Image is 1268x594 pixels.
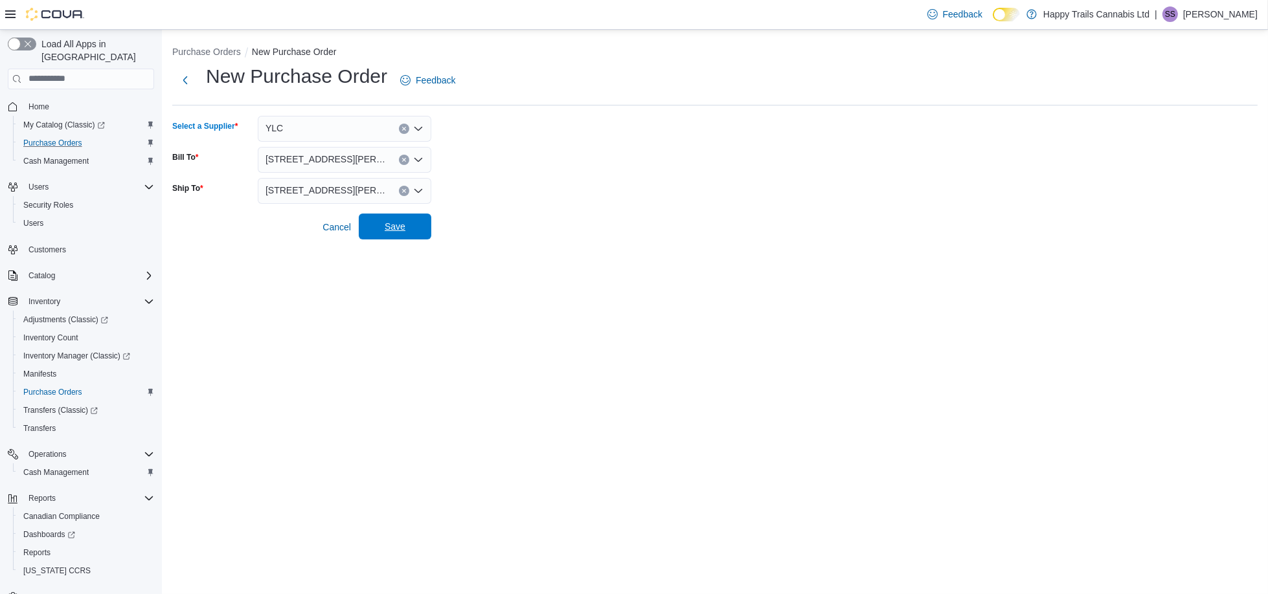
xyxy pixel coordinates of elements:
[13,196,159,214] button: Security Roles
[172,67,198,93] button: Next
[23,467,89,478] span: Cash Management
[23,314,108,325] span: Adjustments (Classic)
[3,292,159,311] button: Inventory
[413,155,424,165] button: Open list of options
[399,186,409,196] button: Clear input
[18,366,154,382] span: Manifests
[13,525,159,544] a: Dashboards
[18,153,154,169] span: Cash Management
[23,120,105,130] span: My Catalog (Classic)
[13,365,159,383] button: Manifests
[28,270,55,281] span: Catalog
[18,366,62,382] a: Manifests
[399,124,409,134] button: Clear input
[266,120,283,136] span: YLC
[18,384,154,400] span: Purchase Orders
[359,214,431,239] button: Save
[1165,6,1175,22] span: SS
[18,402,103,418] a: Transfers (Classic)
[18,330,154,346] span: Inventory Count
[18,348,154,364] span: Inventory Manager (Classic)
[18,545,154,560] span: Reports
[23,268,154,283] span: Catalog
[23,218,43,228] span: Users
[23,423,56,434] span: Transfers
[23,446,72,462] button: Operations
[18,348,135,364] a: Inventory Manager (Classic)
[206,63,387,89] h1: New Purchase Order
[28,449,67,459] span: Operations
[18,330,84,346] a: Inventory Count
[18,509,105,524] a: Canadian Compliance
[13,544,159,562] button: Reports
[18,527,80,542] a: Dashboards
[36,38,154,63] span: Load All Apps in [GEOGRAPHIC_DATA]
[13,383,159,401] button: Purchase Orders
[18,135,87,151] a: Purchase Orders
[18,465,94,480] a: Cash Management
[18,312,113,327] a: Adjustments (Classic)
[18,402,154,418] span: Transfers (Classic)
[1183,6,1258,22] p: [PERSON_NAME]
[3,97,159,116] button: Home
[399,155,409,165] button: Clear input
[23,547,51,558] span: Reports
[172,45,1258,61] nav: An example of EuiBreadcrumbs
[13,401,159,419] a: Transfers (Classic)
[28,296,60,307] span: Inventory
[266,182,386,198] span: [STREET_ADDRESS][PERSON_NAME][PERSON_NAME]
[3,489,159,507] button: Reports
[172,152,198,162] label: Bill To
[172,183,203,193] label: Ship To
[28,245,66,255] span: Customers
[323,221,351,234] span: Cancel
[395,67,460,93] a: Feedback
[23,529,75,540] span: Dashboards
[13,463,159,481] button: Cash Management
[23,179,154,195] span: Users
[1162,6,1178,22] div: Sandy Sierra
[3,445,159,463] button: Operations
[317,214,356,240] button: Cancel
[23,242,71,258] a: Customers
[922,1,988,27] a: Feedback
[1043,6,1149,22] p: Happy Trails Cannabis Ltd
[23,351,130,361] span: Inventory Manager (Classic)
[3,267,159,285] button: Catalog
[266,151,386,167] span: [STREET_ADDRESS][PERSON_NAME][PERSON_NAME]
[18,117,154,133] span: My Catalog (Classic)
[18,563,154,578] span: Washington CCRS
[13,507,159,525] button: Canadian Compliance
[13,116,159,134] a: My Catalog (Classic)
[3,178,159,196] button: Users
[18,465,154,480] span: Cash Management
[416,74,455,87] span: Feedback
[23,99,54,115] a: Home
[13,134,159,152] button: Purchase Orders
[13,347,159,365] a: Inventory Manager (Classic)
[13,419,159,437] button: Transfers
[23,98,154,115] span: Home
[23,387,82,397] span: Purchase Orders
[18,545,56,560] a: Reports
[13,562,159,580] button: [US_STATE] CCRS
[28,493,56,503] span: Reports
[28,182,49,192] span: Users
[23,490,154,506] span: Reports
[26,8,84,21] img: Cova
[413,186,424,196] button: Open list of options
[172,121,238,131] label: Select a Supplier
[993,8,1020,21] input: Dark Mode
[13,311,159,329] a: Adjustments (Classic)
[385,220,405,233] span: Save
[18,117,110,133] a: My Catalog (Classic)
[18,509,154,524] span: Canadian Compliance
[23,156,89,166] span: Cash Management
[28,102,49,112] span: Home
[23,511,100,522] span: Canadian Compliance
[23,405,98,415] span: Transfers (Classic)
[18,563,96,578] a: [US_STATE] CCRS
[943,8,982,21] span: Feedback
[18,421,61,436] a: Transfers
